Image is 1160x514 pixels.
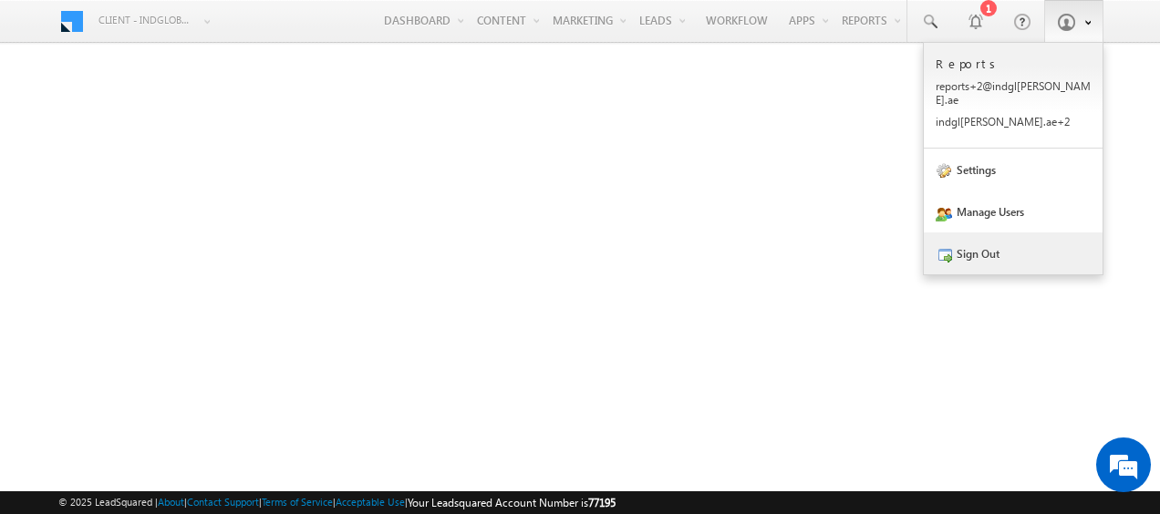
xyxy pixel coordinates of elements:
[924,190,1103,232] a: Manage Users
[936,79,1091,107] p: repor ts+2@ indgl [PERSON_NAME]. ae
[158,496,184,508] a: About
[31,96,77,119] img: d_60004797649_company_0_60004797649
[936,56,1091,71] p: Reports
[336,496,405,508] a: Acceptable Use
[588,496,616,509] span: 77195
[924,43,1103,149] a: Reports reports+2@indgl[PERSON_NAME].ae indgl[PERSON_NAME].ae+2
[299,9,343,53] div: Minimize live chat window
[98,11,194,29] span: Client - indglobal2 (77195)
[187,496,259,508] a: Contact Support
[248,394,331,418] em: Start Chat
[924,149,1103,190] a: Settings
[924,232,1103,274] a: Sign Out
[58,494,616,511] span: © 2025 LeadSquared | | | | |
[24,169,333,379] textarea: Type your message and hit 'Enter'
[408,496,616,509] span: Your Leadsquared Account Number is
[936,115,1091,128] p: indgl [PERSON_NAME]. ae+2
[262,496,333,508] a: Terms of Service
[95,96,306,119] div: Chat with us now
